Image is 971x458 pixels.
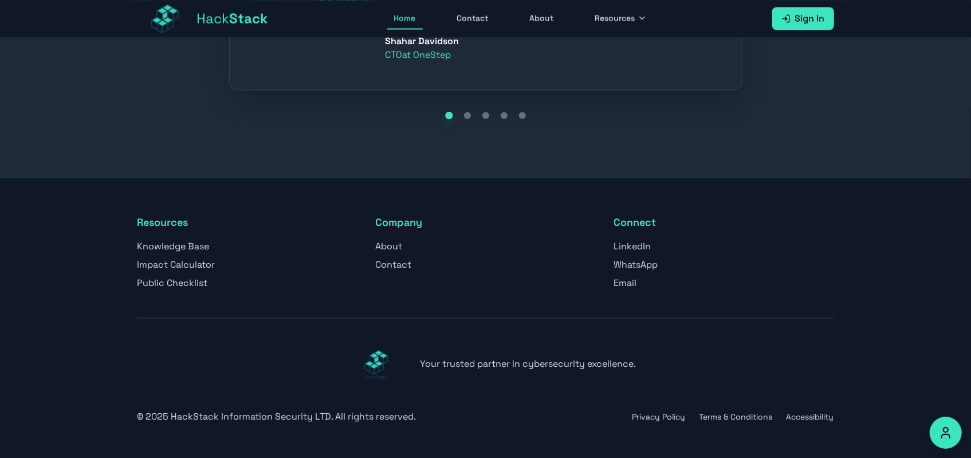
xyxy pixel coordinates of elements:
a: Email [614,277,637,289]
h3: Resources [137,214,357,230]
span: Stack [230,9,269,27]
a: Impact Calculator [137,259,215,271]
a: About [523,7,561,29]
div: CTO at OneStep [386,48,459,62]
span: Hack [197,9,269,28]
button: Terms & Conditions [699,411,773,422]
a: About [376,240,403,252]
a: Contact [450,7,496,29]
p: © 2025 HackStack Information Security LTD. All rights reserved. [137,410,416,424]
button: Go to testimonial 4 [497,108,511,122]
h3: Connect [614,214,834,230]
button: Accessibility Options [930,417,962,449]
img: HackStack Logo [335,336,418,392]
p: Your trusted partner in cybersecurity excellence. [420,357,636,371]
button: Resources [588,7,654,29]
a: Contact [376,259,412,271]
a: Home [387,7,423,29]
a: WhatsApp [614,259,658,271]
button: Go to testimonial 3 [479,108,493,122]
button: Go to testimonial 5 [516,108,529,122]
h3: Company [376,214,596,230]
button: Accessibility [787,411,834,422]
a: Knowledge Base [137,240,210,252]
a: Sign In [772,7,834,30]
span: Resources [595,12,635,24]
a: Public Checklist [137,277,208,289]
div: Shahar Davidson [386,34,459,48]
a: LinkedIn [614,240,651,252]
button: Privacy Policy [632,411,686,422]
span: Sign In [795,11,825,25]
button: Go to testimonial 2 [461,108,474,122]
button: Go to testimonial 1 [442,108,456,122]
